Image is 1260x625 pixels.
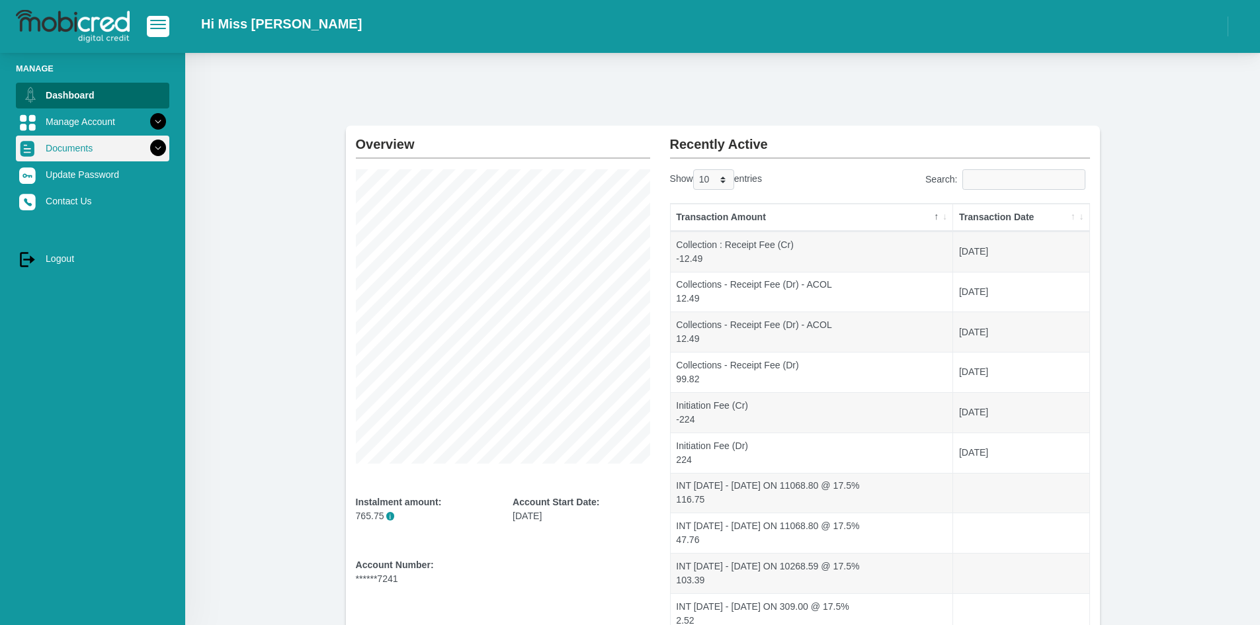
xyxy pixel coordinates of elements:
[16,246,169,271] a: Logout
[671,473,954,513] td: INT [DATE] - [DATE] ON 11068.80 @ 17.5% 116.75
[356,509,493,523] p: 765.75
[16,10,130,43] img: logo-mobicred.svg
[201,16,362,32] h2: Hi Miss [PERSON_NAME]
[16,109,169,134] a: Manage Account
[953,272,1089,312] td: [DATE]
[16,62,169,75] li: Manage
[671,513,954,553] td: INT [DATE] - [DATE] ON 11068.80 @ 17.5% 47.76
[16,136,169,161] a: Documents
[16,162,169,187] a: Update Password
[356,560,434,570] b: Account Number:
[671,433,954,473] td: Initiation Fee (Dr) 224
[953,204,1089,231] th: Transaction Date: activate to sort column ascending
[16,188,169,214] a: Contact Us
[356,497,442,507] b: Instalment amount:
[962,169,1085,190] input: Search:
[386,512,395,521] span: i
[670,126,1090,152] h2: Recently Active
[953,433,1089,473] td: [DATE]
[953,312,1089,352] td: [DATE]
[671,272,954,312] td: Collections - Receipt Fee (Dr) - ACOL 12.49
[671,204,954,231] th: Transaction Amount: activate to sort column descending
[953,352,1089,392] td: [DATE]
[16,83,169,108] a: Dashboard
[671,392,954,433] td: Initiation Fee (Cr) -224
[513,495,650,523] div: [DATE]
[693,169,734,190] select: Showentries
[671,553,954,593] td: INT [DATE] - [DATE] ON 10268.59 @ 17.5% 103.39
[671,312,954,352] td: Collections - Receipt Fee (Dr) - ACOL 12.49
[670,169,762,190] label: Show entries
[671,352,954,392] td: Collections - Receipt Fee (Dr) 99.82
[953,231,1089,272] td: [DATE]
[925,169,1090,190] label: Search:
[513,497,599,507] b: Account Start Date:
[356,126,650,152] h2: Overview
[671,231,954,272] td: Collection : Receipt Fee (Cr) -12.49
[953,392,1089,433] td: [DATE]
